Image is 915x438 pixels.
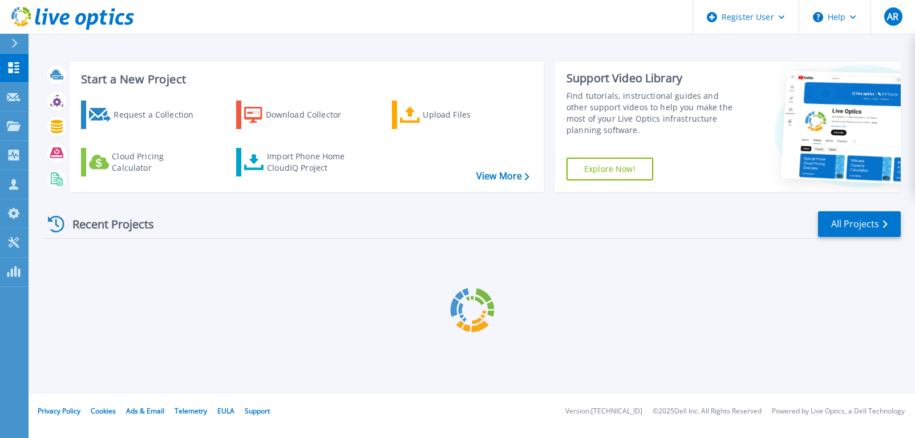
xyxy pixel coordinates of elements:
div: Recent Projects [44,210,169,238]
li: © 2025 Dell Inc. All Rights Reserved [653,408,762,415]
a: Request a Collection [81,101,208,129]
a: Cloud Pricing Calculator [81,148,208,176]
a: Privacy Policy [38,406,80,416]
h3: Start a New Project [81,73,529,86]
li: Version: [TECHNICAL_ID] [565,408,642,415]
div: Cloud Pricing Calculator [112,151,203,174]
div: Download Collector [266,103,357,126]
a: Support [245,406,270,416]
div: Request a Collection [114,103,205,126]
a: Telemetry [175,406,207,416]
a: Ads & Email [126,406,164,416]
a: Explore Now! [566,158,653,180]
div: Find tutorials, instructional guides and other support videos to help you make the most of your L... [566,90,740,136]
div: Upload Files [423,103,514,126]
a: Download Collector [236,101,363,129]
div: Support Video Library [566,71,740,86]
span: AR [887,12,898,21]
a: View More [476,171,529,182]
a: All Projects [818,211,901,237]
div: Import Phone Home CloudIQ Project [267,151,356,174]
a: Cookies [91,406,116,416]
a: EULA [217,406,234,416]
li: Powered by Live Optics, a Dell Technology [772,408,905,415]
a: Upload Files [392,101,519,129]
